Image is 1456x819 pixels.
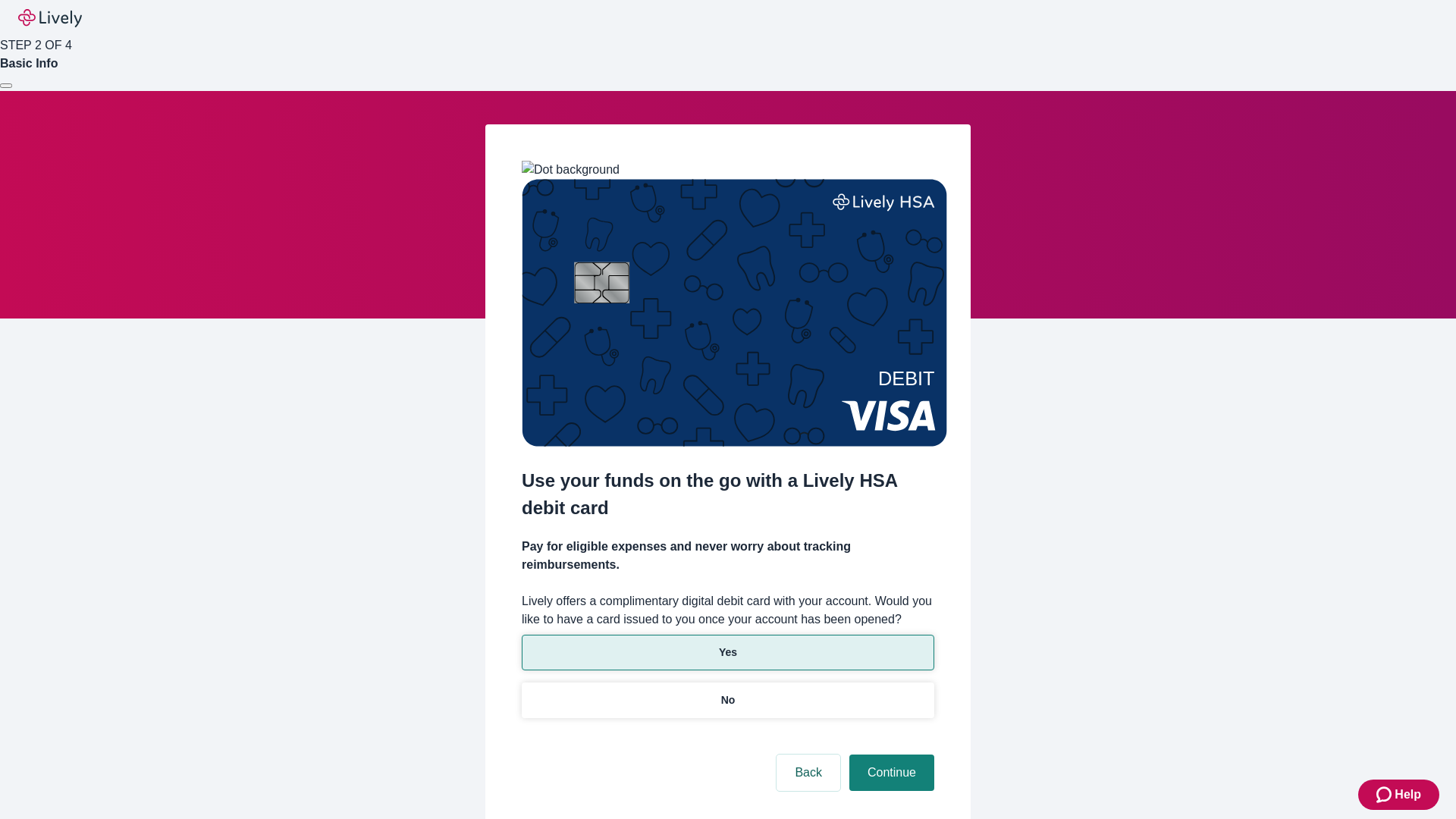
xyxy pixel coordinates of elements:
[522,179,947,447] img: Debit card
[1395,786,1421,804] span: Help
[1376,786,1395,804] svg: Zendesk support icon
[522,592,934,629] label: Lively offers a complimentary digital debit card with your account. Would you like to have a card...
[849,755,934,791] button: Continue
[522,682,934,718] button: No
[777,755,840,791] button: Back
[522,635,934,670] button: Yes
[522,467,934,522] h2: Use your funds on the go with a Lively HSA debit card
[522,161,620,179] img: Dot background
[721,692,736,708] p: No
[522,538,934,574] h4: Pay for eligible expenses and never worry about tracking reimbursements.
[719,645,737,661] p: Yes
[1358,780,1439,810] button: Zendesk support iconHelp
[18,9,82,27] img: Lively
